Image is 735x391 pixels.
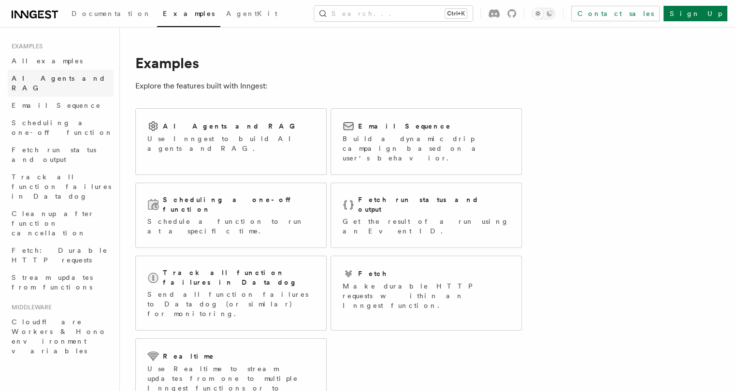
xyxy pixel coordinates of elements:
a: Cloudflare Workers & Hono environment variables [8,313,114,360]
a: Track all function failures in DatadogSend all function failures to Datadog (or similar) for moni... [135,256,327,331]
kbd: Ctrl+K [445,9,467,18]
p: Explore the features built with Inngest: [135,79,522,93]
a: Stream updates from functions [8,269,114,296]
h2: AI Agents and RAG [163,121,300,131]
h2: Email Sequence [358,121,451,131]
span: AI Agents and RAG [12,74,106,92]
a: Email SequenceBuild a dynamic drip campaign based on a user's behavior. [331,108,522,175]
a: Cleanup after function cancellation [8,205,114,242]
a: AI Agents and RAG [8,70,114,97]
a: Fetch: Durable HTTP requests [8,242,114,269]
p: Make durable HTTP requests within an Inngest function. [343,281,510,310]
a: Fetch run status and output [8,141,114,168]
a: Sign Up [663,6,727,21]
span: Examples [163,10,215,17]
h2: Realtime [163,351,215,361]
span: All examples [12,57,83,65]
span: Cleanup after function cancellation [12,210,94,237]
p: Schedule a function to run at a specific time. [147,217,315,236]
a: Track all function failures in Datadog [8,168,114,205]
span: Examples [8,43,43,50]
span: Fetch run status and output [12,146,96,163]
a: Fetch run status and outputGet the result of a run using an Event ID. [331,183,522,248]
p: Get the result of a run using an Event ID. [343,217,510,236]
a: Scheduling a one-off functionSchedule a function to run at a specific time. [135,183,327,248]
span: Documentation [72,10,151,17]
a: Documentation [66,3,157,26]
span: Cloudflare Workers & Hono environment variables [12,318,107,355]
span: Track all function failures in Datadog [12,173,111,200]
a: Scheduling a one-off function [8,114,114,141]
button: Search...Ctrl+K [314,6,473,21]
span: AgentKit [226,10,277,17]
a: AgentKit [220,3,283,26]
span: Scheduling a one-off function [12,119,113,136]
a: AI Agents and RAGUse Inngest to build AI agents and RAG. [135,108,327,175]
p: Send all function failures to Datadog (or similar) for monitoring. [147,290,315,319]
h2: Track all function failures in Datadog [163,268,315,287]
p: Use Inngest to build AI agents and RAG. [147,134,315,153]
a: Contact sales [571,6,660,21]
h2: Fetch run status and output [358,195,510,214]
span: Middleware [8,304,52,311]
a: Examples [157,3,220,27]
p: Build a dynamic drip campaign based on a user's behavior. [343,134,510,163]
a: FetchMake durable HTTP requests within an Inngest function. [331,256,522,331]
h2: Scheduling a one-off function [163,195,315,214]
h1: Examples [135,54,522,72]
button: Toggle dark mode [532,8,555,19]
span: Email Sequence [12,101,101,109]
a: Email Sequence [8,97,114,114]
a: All examples [8,52,114,70]
span: Fetch: Durable HTTP requests [12,246,108,264]
h2: Fetch [358,269,388,278]
span: Stream updates from functions [12,274,93,291]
